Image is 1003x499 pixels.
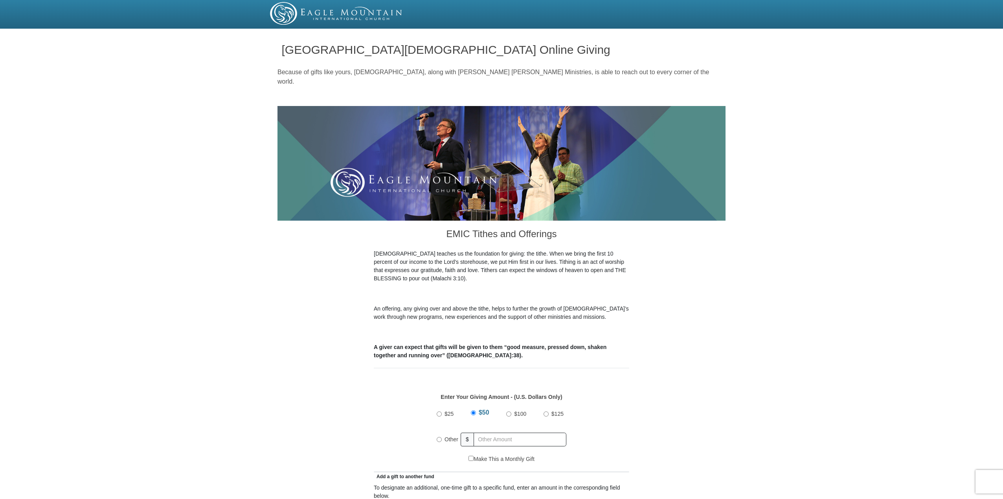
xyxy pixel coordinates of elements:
span: $125 [551,411,564,417]
input: Make This a Monthly Gift [468,456,474,461]
p: An offering, any giving over and above the tithe, helps to further the growth of [DEMOGRAPHIC_DAT... [374,305,629,321]
span: $ [461,433,474,446]
span: $25 [445,411,454,417]
h1: [GEOGRAPHIC_DATA][DEMOGRAPHIC_DATA] Online Giving [282,43,722,56]
p: Because of gifts like yours, [DEMOGRAPHIC_DATA], along with [PERSON_NAME] [PERSON_NAME] Ministrie... [277,68,726,86]
span: $100 [514,411,526,417]
h3: EMIC Tithes and Offerings [374,221,629,250]
p: [DEMOGRAPHIC_DATA] teaches us the foundation for giving: the tithe. When we bring the first 10 pe... [374,250,629,283]
strong: Enter Your Giving Amount - (U.S. Dollars Only) [441,394,562,400]
input: Other Amount [474,433,566,446]
span: Other [445,436,458,442]
span: Add a gift to another fund [374,474,434,479]
span: $50 [479,409,489,416]
b: A giver can expect that gifts will be given to them “good measure, pressed down, shaken together ... [374,344,606,358]
img: EMIC [270,2,403,25]
label: Make This a Monthly Gift [468,455,535,463]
